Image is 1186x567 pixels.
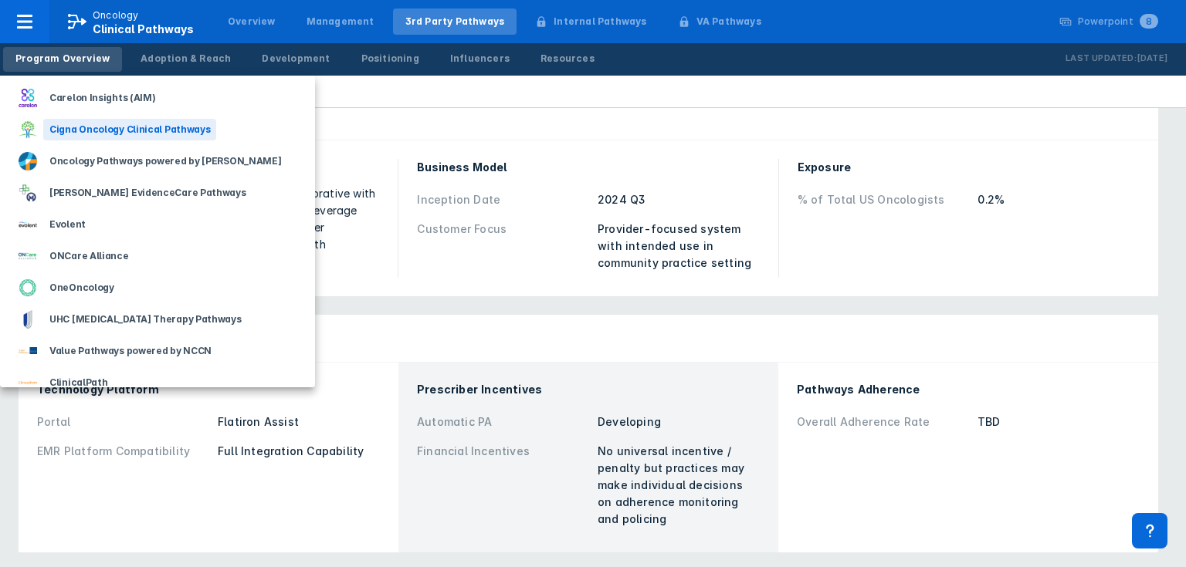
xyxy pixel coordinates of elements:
[43,150,287,172] div: Oncology Pathways powered by [PERSON_NAME]
[19,278,37,297] img: oneoncology
[1132,513,1167,548] div: Contact Support
[43,309,248,330] div: UHC [MEDICAL_DATA] Therapy Pathways
[43,87,161,109] div: Carelon Insights (AIM)
[19,373,37,392] img: via-oncology
[19,152,37,170] img: dfci-pathways
[43,340,218,362] div: Value Pathways powered by NCCN
[43,182,252,204] div: [PERSON_NAME] EvidenceCare Pathways
[19,89,37,107] img: carelon-insights
[43,119,216,140] div: Cigna Oncology Clinical Pathways
[19,120,37,139] img: cigna-oncology-clinical-pathways
[19,247,37,265] img: oncare-alliance
[19,347,37,355] img: value-pathways-nccn
[43,372,114,393] div: ClinicalPath
[19,184,37,202] img: moffitt-evidencecare-pathways
[43,245,135,267] div: ONCare Alliance
[43,277,120,299] div: OneOncology
[43,214,92,235] div: Evolent
[19,215,37,234] img: new-century-health
[19,310,37,329] img: uhc-pathways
